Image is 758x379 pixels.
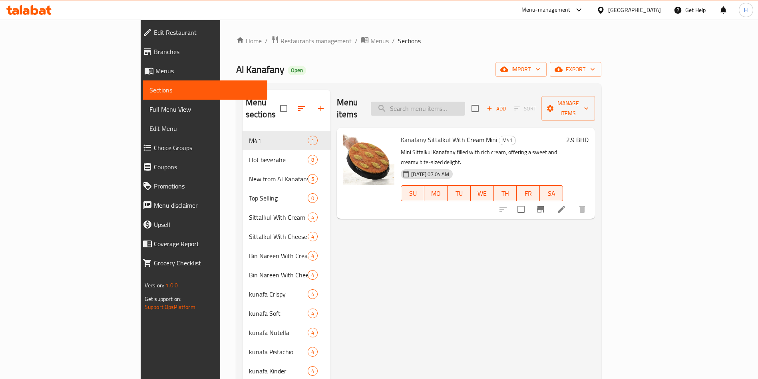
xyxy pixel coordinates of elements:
span: Open [288,67,306,74]
div: items [308,270,318,280]
span: Sort sections [292,99,311,118]
span: 8 [308,156,317,164]
a: Upsell [136,215,267,234]
div: Bin Nareen With Cheese4 [243,265,331,285]
h2: Menu items [337,96,361,120]
h6: 2.9 BHD [566,134,589,145]
span: kunafa Pistachio [249,347,308,357]
div: items [308,136,318,145]
span: Sittalkul With Cream [249,213,308,222]
button: delete [573,200,592,219]
div: kunafa Crispy4 [243,285,331,304]
div: items [308,193,318,203]
span: Full Menu View [149,104,261,114]
span: Branches [154,47,261,56]
span: WE [474,188,491,199]
div: Menu-management [521,5,571,15]
span: kunafa Nutella [249,328,308,337]
button: export [550,62,601,77]
span: 1.0.0 [165,280,178,291]
a: Support.OpsPlatform [145,302,195,312]
div: Open [288,66,306,75]
span: 4 [308,233,317,241]
span: export [556,64,595,74]
button: import [495,62,547,77]
a: Restaurants management [271,36,352,46]
span: Select to update [513,201,529,218]
a: Edit menu item [557,205,566,214]
span: MO [428,188,444,199]
button: WE [471,185,494,201]
span: kunafa Crispy [249,289,308,299]
a: Branches [136,42,267,61]
span: 1 [308,137,317,144]
li: / [392,36,395,46]
div: items [308,213,318,222]
div: items [308,289,318,299]
span: kunafa Soft [249,309,308,318]
a: Coverage Report [136,234,267,253]
span: Coverage Report [154,239,261,249]
a: Grocery Checklist [136,253,267,273]
span: Select all sections [275,100,292,117]
span: kunafa Kinder [249,366,308,376]
button: SA [540,185,563,201]
nav: breadcrumb [236,36,601,46]
div: New from Al Kanafany" [249,174,308,184]
div: items [308,155,318,164]
button: Manage items [541,96,595,121]
button: MO [424,185,448,201]
div: items [308,309,318,318]
span: Al Kanafany [236,60,284,78]
div: Bin Nareen With Cream4 [243,246,331,265]
button: Branch-specific-item [531,200,550,219]
a: Sections [143,80,267,100]
span: SA [543,188,560,199]
button: Add [483,102,509,115]
span: Select section first [509,102,541,115]
span: M41 [499,136,515,145]
span: 4 [308,367,317,375]
span: 4 [308,214,317,221]
span: H [744,6,748,14]
div: items [308,347,318,357]
span: Upsell [154,220,261,229]
span: Sections [398,36,421,46]
span: Bin Nareen With Cream [249,251,308,261]
span: Sections [149,85,261,95]
span: Restaurants management [281,36,352,46]
span: Grocery Checklist [154,258,261,268]
span: Edit Menu [149,124,261,133]
div: items [308,232,318,241]
a: Edit Menu [143,119,267,138]
button: TH [494,185,517,201]
span: 4 [308,329,317,337]
div: Top Selling [249,193,308,203]
div: M41 [249,136,308,145]
div: kunafa Pistachio4 [243,342,331,361]
div: [GEOGRAPHIC_DATA] [608,6,661,14]
span: Add [485,104,507,113]
span: Kanafany Sittalkul With Cream Mini [401,134,497,146]
span: Sittalkul With Cheese [249,232,308,241]
div: Hot beverahe8 [243,150,331,169]
span: Edit Restaurant [154,28,261,37]
a: Menus [136,61,267,80]
span: 4 [308,310,317,317]
a: Edit Restaurant [136,23,267,42]
span: 4 [308,271,317,279]
span: 4 [308,252,317,260]
div: Bin Nareen With Cheese [249,270,308,280]
span: Menu disclaimer [154,201,261,210]
button: FR [517,185,540,201]
span: TH [497,188,514,199]
span: Promotions [154,181,261,191]
div: items [308,251,318,261]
